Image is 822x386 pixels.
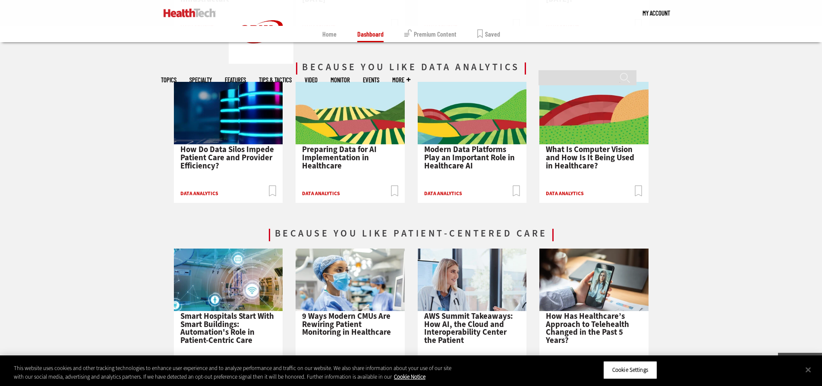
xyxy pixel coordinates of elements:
a: Tips & Tactics [259,77,292,83]
button: Close [799,360,818,379]
a: MonITor [331,77,350,83]
img: Smart hospital [174,249,283,311]
img: Data silo depiction [174,82,283,145]
img: Doctors discussing data in a meeting [418,249,527,311]
a: Modern Data Platforms Play an Important Role in Healthcare AI [424,144,515,171]
a: How Has Healthcare’s Approach to Telehealth Changed in the Past 5 Years? [546,311,629,346]
a: Data Analytics [180,190,218,197]
img: Home [164,9,216,17]
a: Dashboard [357,26,384,42]
a: Video [305,77,318,83]
a: How Do Data Silos Impede Patient Care and Provider Efficiency? [180,144,274,171]
a: Home [322,26,337,42]
a: More information about your privacy [394,373,425,380]
a: illustration of colorful hills and fields [539,137,649,146]
img: patient holds phone and speaks to doctor during telehealth appointment [539,249,649,311]
a: Smart hospital [174,304,283,313]
a: CDW [229,57,293,66]
span: Because you like Patient-Centered Care [269,229,554,241]
span: Specialty [189,77,212,83]
a: 9 Ways Modern CMUs Are Rewiring Patient Monitoring in Healthcare [302,311,391,337]
a: Data Analytics [546,190,584,197]
a: illustration of colorful farms and hills [418,137,527,146]
img: nurse check monitor in the OR [296,249,405,311]
a: Saved [477,26,500,42]
span: Topics [161,77,176,83]
a: Data Analytics [302,190,340,197]
a: Features [225,77,246,83]
a: illustration of colorful hills and farms [296,137,405,146]
img: illustration of colorful hills and fields [539,82,649,145]
button: Cookie Settings [603,361,657,379]
a: nurse check monitor in the OR [296,304,405,313]
a: Data silo depiction [174,137,283,146]
a: Events [363,77,379,83]
img: illustration of colorful farms and hills [418,82,527,145]
a: Preparing Data for AI Implementation in Healthcare [302,144,377,171]
img: illustration of colorful hills and farms [296,82,405,145]
a: Data Analytics [424,190,462,197]
div: This website uses cookies and other tracking technologies to enhance user experience and to analy... [14,364,452,381]
a: What Is Computer Vision and How Is It Being Used in Healthcare? [546,144,634,171]
a: Premium Content [404,26,457,42]
a: patient holds phone and speaks to doctor during telehealth appointment [539,304,649,313]
a: Doctors discussing data in a meeting [418,304,527,313]
span: More [392,77,410,83]
a: Smart Hospitals Start With Smart Buildings: Automation's Role in Patient-Centric Care [180,311,274,346]
a: AWS Summit Takeaways: How AI, the Cloud and Interoperability Center the Patient [424,311,513,346]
